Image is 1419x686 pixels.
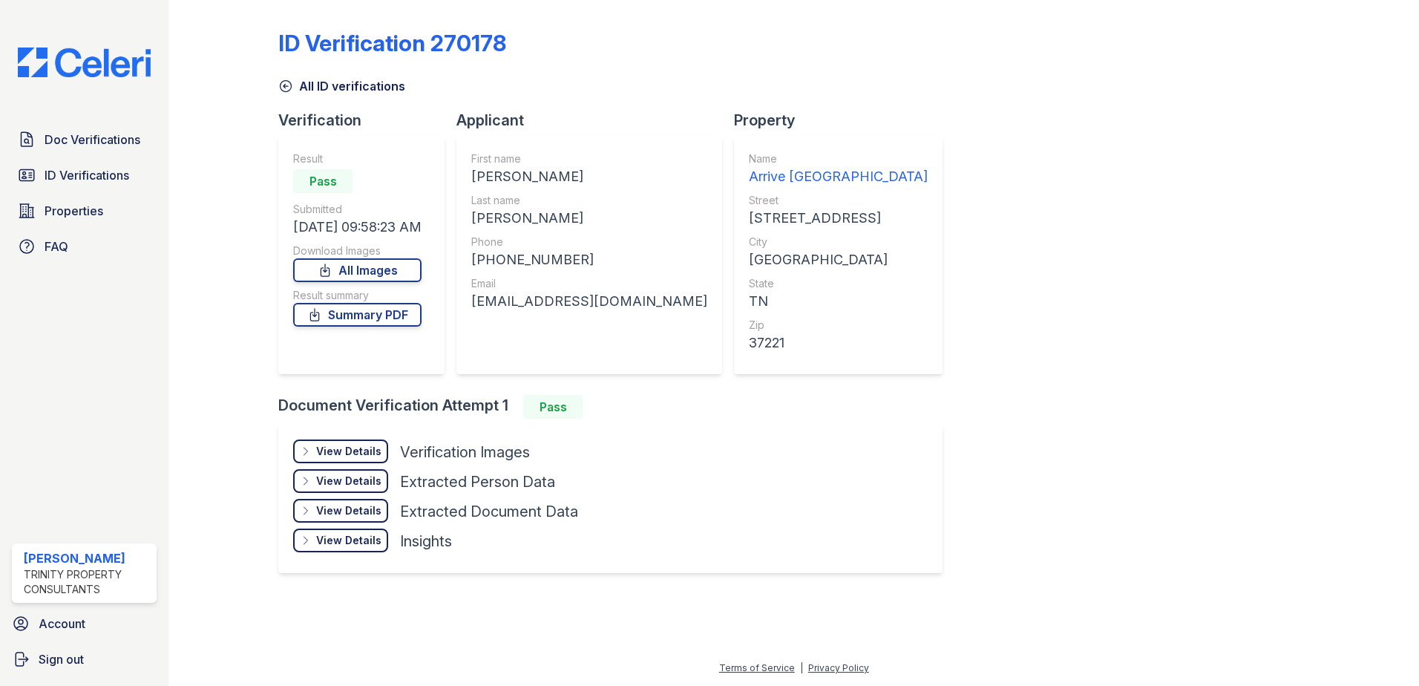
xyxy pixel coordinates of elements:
[471,208,707,229] div: [PERSON_NAME]
[749,291,928,312] div: TN
[12,160,157,190] a: ID Verifications
[293,303,422,327] a: Summary PDF
[456,110,734,131] div: Applicant
[749,208,928,229] div: [STREET_ADDRESS]
[316,503,381,518] div: View Details
[12,196,157,226] a: Properties
[749,193,928,208] div: Street
[471,249,707,270] div: [PHONE_NUMBER]
[800,662,803,673] div: |
[293,244,422,258] div: Download Images
[24,567,151,597] div: Trinity Property Consultants
[12,125,157,154] a: Doc Verifications
[400,442,530,463] div: Verification Images
[471,276,707,291] div: Email
[808,662,869,673] a: Privacy Policy
[749,276,928,291] div: State
[471,291,707,312] div: [EMAIL_ADDRESS][DOMAIN_NAME]
[278,110,456,131] div: Verification
[45,131,140,148] span: Doc Verifications
[278,30,506,56] div: ID Verification 270178
[749,151,928,187] a: Name Arrive [GEOGRAPHIC_DATA]
[12,232,157,261] a: FAQ
[400,471,555,492] div: Extracted Person Data
[316,474,381,489] div: View Details
[45,202,103,220] span: Properties
[293,151,422,166] div: Result
[39,615,85,633] span: Account
[400,501,578,522] div: Extracted Document Data
[749,318,928,333] div: Zip
[471,151,707,166] div: First name
[39,650,84,668] span: Sign out
[6,48,163,77] img: CE_Logo_Blue-a8612792a0a2168367f1c8372b55b34899dd931a85d93a1a3d3e32e68fde9ad4.png
[316,533,381,548] div: View Details
[6,644,163,674] a: Sign out
[293,169,353,193] div: Pass
[400,531,452,552] div: Insights
[749,249,928,270] div: [GEOGRAPHIC_DATA]
[24,549,151,567] div: [PERSON_NAME]
[278,77,405,95] a: All ID verifications
[471,193,707,208] div: Last name
[749,333,928,353] div: 37221
[523,395,583,419] div: Pass
[293,258,422,282] a: All Images
[749,166,928,187] div: Arrive [GEOGRAPHIC_DATA]
[45,238,68,255] span: FAQ
[734,110,954,131] div: Property
[293,217,422,238] div: [DATE] 09:58:23 AM
[278,395,954,419] div: Document Verification Attempt 1
[719,662,795,673] a: Terms of Service
[293,202,422,217] div: Submitted
[6,609,163,638] a: Account
[293,288,422,303] div: Result summary
[471,166,707,187] div: [PERSON_NAME]
[45,166,129,184] span: ID Verifications
[749,235,928,249] div: City
[471,235,707,249] div: Phone
[316,444,381,459] div: View Details
[749,151,928,166] div: Name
